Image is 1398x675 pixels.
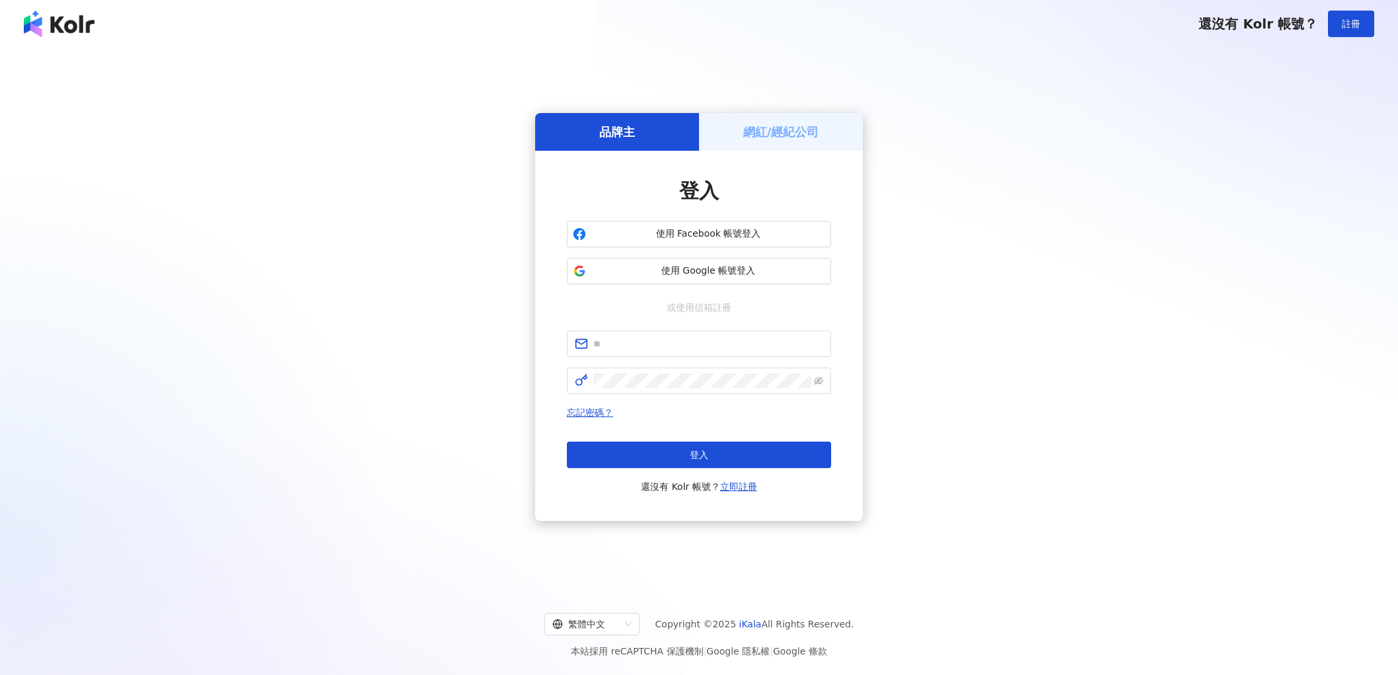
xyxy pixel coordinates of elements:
[657,300,741,315] span: 或使用信箱註冊
[24,11,94,37] img: logo
[770,646,773,656] span: |
[591,227,825,241] span: 使用 Facebook 帳號登入
[814,376,823,385] span: eye-invisible
[739,619,762,629] a: iKala
[704,646,707,656] span: |
[706,646,770,656] a: Google 隱私權
[1198,16,1317,32] span: 還沒有 Kolr 帳號？
[655,616,854,632] span: Copyright © 2025 All Rights Reserved.
[773,646,827,656] a: Google 條款
[743,124,819,140] h5: 網紅/經紀公司
[571,643,827,659] span: 本站採用 reCAPTCHA 保護機制
[567,407,613,418] a: 忘記密碼？
[1328,11,1374,37] button: 註冊
[679,179,719,202] span: 登入
[567,258,831,284] button: 使用 Google 帳號登入
[599,124,635,140] h5: 品牌主
[591,264,825,278] span: 使用 Google 帳號登入
[567,221,831,247] button: 使用 Facebook 帳號登入
[552,614,620,635] div: 繁體中文
[690,450,708,460] span: 登入
[641,479,757,495] span: 還沒有 Kolr 帳號？
[567,442,831,468] button: 登入
[720,481,757,492] a: 立即註冊
[1342,19,1360,29] span: 註冊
